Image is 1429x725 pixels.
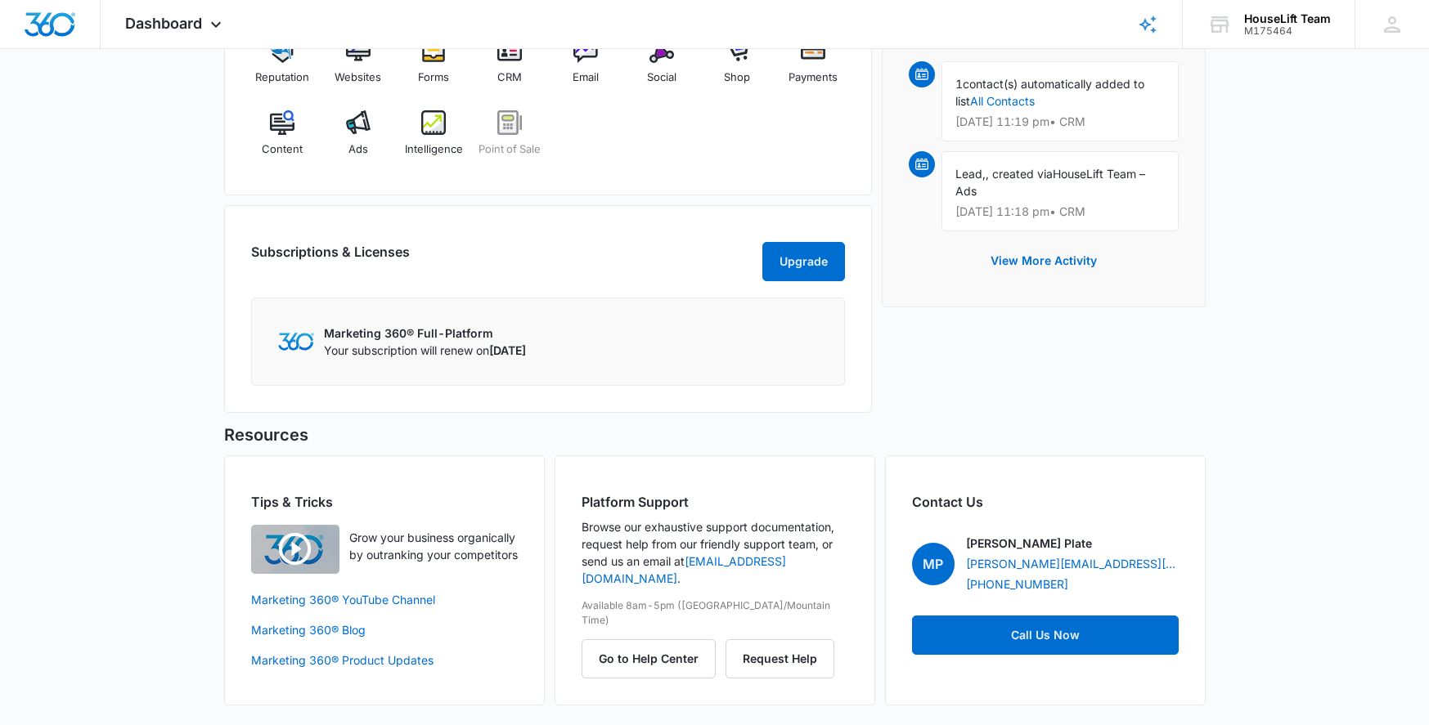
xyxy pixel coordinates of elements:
[724,69,750,86] span: Shop
[326,110,389,169] a: Ads
[251,651,518,669] a: Marketing 360® Product Updates
[582,651,726,665] a: Go to Help Center
[479,110,541,169] a: Point of Sale
[726,639,834,678] button: Request Help
[955,77,963,91] span: 1
[251,621,518,638] a: Marketing 360® Blog
[262,141,303,158] span: Content
[966,575,1068,593] a: [PHONE_NUMBER]
[251,38,314,97] a: Reputation
[555,38,618,97] a: Email
[573,69,599,86] span: Email
[402,110,465,169] a: Intelligence
[255,69,309,86] span: Reputation
[497,69,522,86] span: CRM
[966,555,1179,572] a: [PERSON_NAME][EMAIL_ADDRESS][DOMAIN_NAME]
[726,651,834,665] a: Request Help
[278,333,314,350] img: Marketing 360 Logo
[418,69,449,86] span: Forms
[479,38,541,97] a: CRM
[251,110,314,169] a: Content
[489,343,526,357] span: [DATE]
[582,639,716,678] button: Go to Help Center
[782,38,845,97] a: Payments
[125,15,202,32] span: Dashboard
[405,141,463,158] span: Intelligence
[970,94,1035,108] a: All Contacts
[224,423,1206,447] h5: Resources
[251,525,339,574] img: Quick Overview Video
[912,492,1179,512] h2: Contact Us
[1244,12,1331,25] div: account name
[324,342,526,359] p: Your subscription will renew on
[582,492,848,512] h2: Platform Support
[479,141,541,158] span: Point of Sale
[912,543,955,585] span: MP
[324,324,526,342] p: Marketing 360® Full-Platform
[251,591,518,608] a: Marketing 360® YouTube Channel
[955,116,1165,128] p: [DATE] 11:19 pm • CRM
[251,242,410,275] h2: Subscriptions & Licenses
[912,615,1179,655] a: Call Us Now
[1244,25,1331,37] div: account id
[335,69,381,86] span: Websites
[955,77,1144,108] span: contact(s) automatically added to list
[955,167,986,181] span: Lead,
[974,241,1113,280] button: View More Activity
[348,141,368,158] span: Ads
[986,167,1053,181] span: , created via
[326,38,389,97] a: Websites
[582,518,848,587] p: Browse our exhaustive support documentation, request help from our friendly support team, or send...
[706,38,769,97] a: Shop
[955,206,1165,217] p: [DATE] 11:18 pm • CRM
[251,492,518,512] h2: Tips & Tricks
[966,535,1092,552] p: [PERSON_NAME] Plate
[789,69,838,86] span: Payments
[582,598,848,628] p: Available 8am-5pm ([GEOGRAPHIC_DATA]/Mountain Time)
[762,242,845,281] button: Upgrade
[647,69,676,86] span: Social
[349,529,518,563] p: Grow your business organically by outranking your competitors
[630,38,693,97] a: Social
[402,38,465,97] a: Forms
